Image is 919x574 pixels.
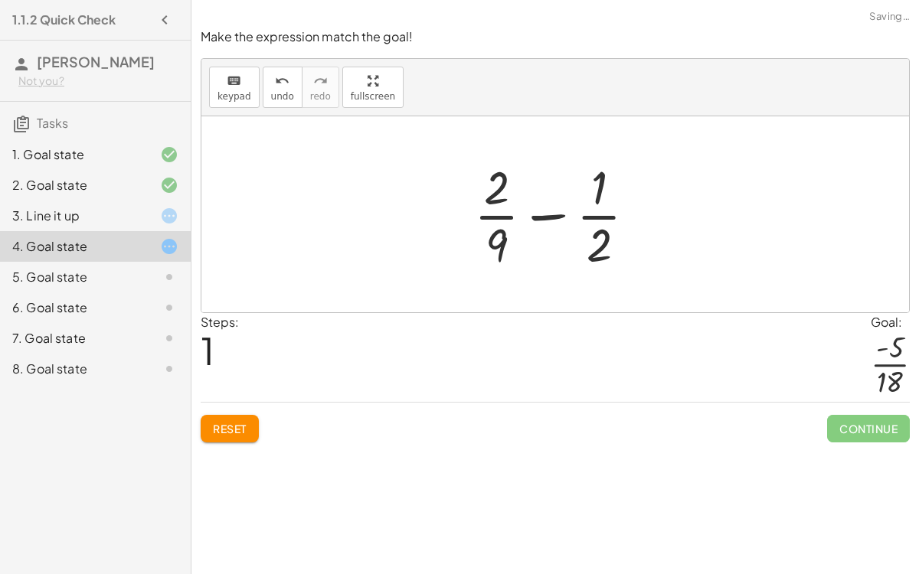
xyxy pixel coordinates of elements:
[160,298,178,317] i: Task not started.
[313,72,328,90] i: redo
[271,91,294,102] span: undo
[18,73,178,89] div: Not you?
[37,53,155,70] span: [PERSON_NAME]
[201,28,910,46] p: Make the expression match the goal!
[310,91,331,102] span: redo
[213,422,247,435] span: Reset
[342,67,404,108] button: fullscreen
[160,176,178,194] i: Task finished and correct.
[227,72,241,90] i: keyboard
[160,145,178,164] i: Task finished and correct.
[160,360,178,378] i: Task not started.
[201,314,239,330] label: Steps:
[160,268,178,286] i: Task not started.
[12,176,136,194] div: 2. Goal state
[217,91,251,102] span: keypad
[12,145,136,164] div: 1. Goal state
[160,237,178,256] i: Task started.
[209,67,260,108] button: keyboardkeypad
[263,67,303,108] button: undoundo
[160,329,178,347] i: Task not started.
[12,329,136,347] div: 7. Goal state
[12,360,136,378] div: 8. Goal state
[351,91,395,102] span: fullscreen
[12,298,136,317] div: 6. Goal state
[12,268,136,286] div: 5. Goal state
[37,115,68,131] span: Tasks
[871,313,910,331] div: Goal:
[12,237,136,256] div: 4. Goal state
[160,207,178,225] i: Task started.
[869,9,910,24] span: Saving…
[12,11,116,29] h4: 1.1.2 Quick Check
[201,327,214,373] span: 1
[275,72,289,90] i: undo
[12,207,136,225] div: 3. Line it up
[302,67,339,108] button: redoredo
[201,415,259,442] button: Reset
